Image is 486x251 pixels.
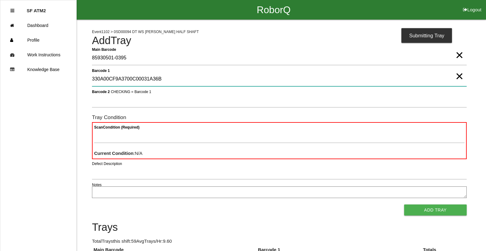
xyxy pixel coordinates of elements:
b: Barcode 2 [92,89,110,94]
span: Event 1102 > 0SD00094 DT WS [PERSON_NAME] HALF SHAFT [92,30,199,34]
span: Clear Input [455,43,463,55]
label: Notes [92,182,101,188]
h4: Trays [92,222,467,233]
b: Scan Condition (Required) [94,125,140,129]
input: Required [92,51,467,65]
span: : N/A [94,151,143,156]
h6: Tray Condition [92,114,467,120]
p: Total Trays this shift: 59 Avg Trays /Hr: 9.60 [92,238,467,245]
b: Current Condition [94,151,133,156]
b: Barcode 1 [92,68,110,73]
b: Main Barcode [92,47,116,51]
div: Close [10,3,14,18]
button: Add Tray [404,204,467,215]
label: Defect Description [92,161,122,167]
span: Clear Input [455,64,463,76]
span: CHECKING = Barcode 1 [111,89,151,94]
a: Profile [0,33,76,47]
p: SF ATM2 [27,3,46,13]
a: Knowledge Base [0,62,76,77]
a: Dashboard [0,18,76,33]
h4: Add Tray [92,35,467,47]
div: Submitting Tray [401,28,452,43]
a: Work Instructions [0,47,76,62]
